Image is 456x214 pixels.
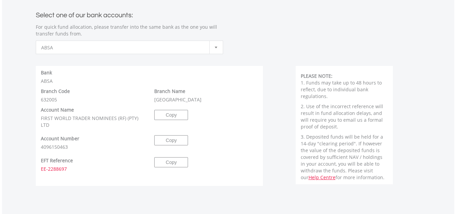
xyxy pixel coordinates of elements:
p: For quick fund allocation, please transfer into the same bank as the one you will transfer funds ... [36,24,223,37]
label: Account Name [41,106,74,113]
label: EFT Reference [41,157,73,164]
label: Select one of our bank accounts: [36,9,133,19]
span: ABSA [41,41,208,54]
p: 2. Use of the incorrect reference will result in fund allocation delays, and will require you to ... [301,103,388,130]
label: Branch Code [41,88,70,95]
button: Copy [154,135,188,145]
p: 3. Deposited funds will be held for a 14-day "clearing period". If however the value of the depos... [301,134,388,181]
p: FIRST WORLD TRADER NOMINEES (RF) (PTY) LTD [41,115,144,128]
div: 632005 [36,88,150,103]
label: Account Number [41,135,79,142]
button: Copy [154,157,188,167]
div: [GEOGRAPHIC_DATA] [149,88,263,103]
div: ABSA [36,69,263,85]
a: Help Centre [309,174,336,181]
p: 1. Funds may take up to 48 hours to reflect, due to individual bank regulations. [301,79,388,100]
b: PLEASE NOTE: [301,73,332,79]
span: 4096150463 [41,144,68,150]
button: Copy [154,110,188,120]
label: Bank [41,69,52,76]
label: Branch Name [154,88,185,95]
span: EE-2288697 [41,166,67,172]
